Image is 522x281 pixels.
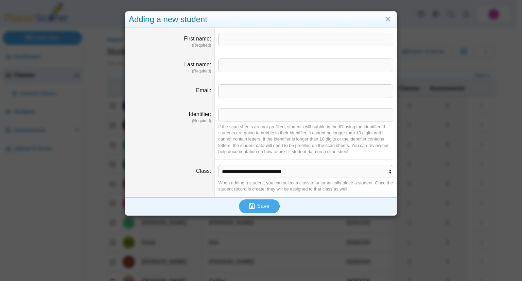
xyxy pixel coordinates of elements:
dfn: (Required) [129,43,211,48]
dfn: (Required) [129,68,211,74]
span: Save [257,203,269,209]
label: Email [196,87,211,93]
dfn: (Required) [129,118,211,124]
label: Class [196,168,211,174]
label: First name [184,36,211,42]
a: Close [383,14,393,25]
div: When adding a student, you can select a class to automatically place a student. Once the student ... [218,180,393,192]
label: Last name [184,62,211,67]
div: Adding a new student [125,12,397,28]
label: Identifier [189,111,211,117]
div: If the scan sheets are not prefilled, students will bubble in the ID using the identifier. If stu... [218,124,393,155]
button: Save [239,199,280,213]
